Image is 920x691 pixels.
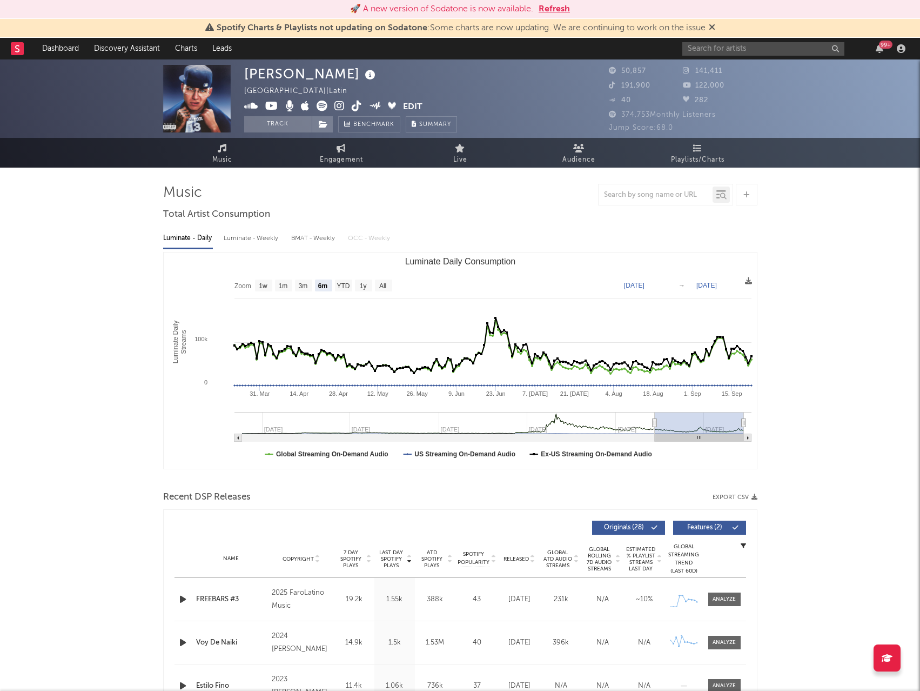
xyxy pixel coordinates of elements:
div: ~ 10 % [626,594,662,605]
text: 21. [DATE] [560,390,588,397]
div: 43 [458,594,496,605]
div: 388k [418,594,453,605]
text: Luminate Daily Consumption [405,257,515,266]
input: Search by song name or URL [599,191,713,200]
span: Estimated % Playlist Streams Last Day [626,546,656,572]
text: 15. Sep [721,390,742,397]
a: Playlists/Charts [639,138,757,168]
text: 18. Aug [643,390,663,397]
text: Global Streaming On-Demand Audio [276,450,388,458]
text: 4. Aug [605,390,622,397]
span: Dismiss [709,24,715,32]
button: Edit [403,101,422,114]
div: 99 + [879,41,892,49]
div: N/A [626,637,662,648]
span: : Some charts are now updating. We are continuing to work on the issue [217,24,706,32]
span: Last Day Spotify Plays [377,549,406,569]
span: Spotify Popularity [458,550,489,567]
button: Export CSV [713,494,757,501]
input: Search for artists [682,42,844,56]
div: Global Streaming Trend (Last 60D) [668,543,700,575]
text: 3m [298,282,307,290]
a: Discovery Assistant [86,38,167,59]
span: 40 [609,97,631,104]
text: 14. Apr [290,390,308,397]
div: 2025 FaroLatino Music [272,587,331,613]
button: Features(2) [673,521,746,535]
span: Music [212,154,232,167]
div: 396k [543,637,579,648]
span: Released [503,556,529,562]
button: Originals(28) [592,521,665,535]
span: Global ATD Audio Streams [543,549,573,569]
span: 282 [683,97,708,104]
span: Audience [562,154,595,167]
span: 122,000 [683,82,724,89]
text: All [379,282,386,290]
text: 7. [DATE] [522,390,548,397]
a: Music [163,138,282,168]
a: Dashboard [35,38,86,59]
text: 9. Jun [448,390,464,397]
text: 6m [318,282,327,290]
div: N/A [585,594,621,605]
text: 100k [194,336,207,342]
div: Name [196,555,267,563]
div: 19.2k [337,594,372,605]
span: Global Rolling 7D Audio Streams [585,546,614,572]
span: Spotify Charts & Playlists not updating on Sodatone [217,24,427,32]
text: 12. May [367,390,388,397]
svg: Luminate Daily Consumption [164,253,757,469]
text: 1y [359,282,366,290]
div: 40 [458,637,496,648]
a: Audience [520,138,639,168]
div: 14.9k [337,637,372,648]
text: 1. Sep [683,390,701,397]
div: [DATE] [501,594,538,605]
span: Recent DSP Releases [163,491,251,504]
a: Live [401,138,520,168]
span: ATD Spotify Plays [418,549,446,569]
span: Summary [419,122,451,128]
button: 99+ [876,44,883,53]
text: 26. May [406,390,428,397]
a: Charts [167,38,205,59]
div: [DATE] [501,637,538,648]
text: → [679,282,685,289]
a: Benchmark [338,116,400,132]
div: 231k [543,594,579,605]
span: Playlists/Charts [671,154,724,167]
div: 🚀 A new version of Sodatone is now available. [350,3,533,16]
span: Originals ( 28 ) [599,524,649,531]
span: Engagement [320,154,363,167]
div: Luminate - Daily [163,229,213,248]
button: Refresh [539,3,570,16]
div: BMAT - Weekly [291,229,337,248]
span: Total Artist Consumption [163,208,270,221]
div: Voy De Naiki [196,637,267,648]
text: Ex-US Streaming On-Demand Audio [541,450,652,458]
a: FREEBARS #3 [196,594,267,605]
div: 1.53M [418,637,453,648]
button: Track [244,116,312,132]
text: 1w [259,282,267,290]
text: 28. Apr [329,390,348,397]
div: 1.5k [377,637,412,648]
text: 31. Mar [250,390,270,397]
div: [PERSON_NAME] [244,65,378,83]
text: YTD [337,282,350,290]
a: Engagement [282,138,401,168]
text: 0 [204,379,207,386]
div: 1.55k [377,594,412,605]
span: 141,411 [683,68,722,75]
span: Benchmark [353,118,394,131]
text: [DATE] [696,282,717,289]
a: Leads [205,38,239,59]
div: [GEOGRAPHIC_DATA] | Latin [244,85,360,98]
div: 2024 [PERSON_NAME] [272,630,331,656]
text: 1m [278,282,287,290]
text: US Streaming On-Demand Audio [414,450,515,458]
span: 374,753 Monthly Listeners [609,111,716,118]
button: Summary [406,116,457,132]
